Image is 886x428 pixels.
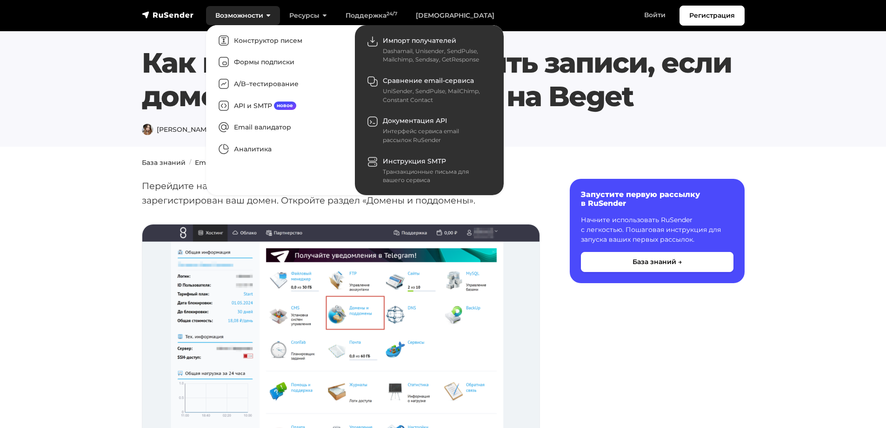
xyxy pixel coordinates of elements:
nav: breadcrumb [136,158,750,168]
a: Запустите первую рассылку в RuSender Начните использовать RuSender с легкостью. Пошаговая инструк... [570,179,745,283]
span: [PERSON_NAME] [142,125,213,134]
span: новое [274,102,297,110]
h1: Как правильно разместить записи, если домен зарегистрирован на Beget [142,46,745,113]
button: База знаний → [581,252,733,272]
a: Ресурсы [280,6,336,25]
a: Инструкция SMTP Транзакционные письма для вашего сервиса [360,150,499,190]
span: Сравнение email-сервиса [383,76,474,85]
a: Войти [635,6,675,25]
span: Инструкция SMTP [383,157,446,165]
p: Перейдите на и авторизуйтесь в аккаунте, в котором зарегистрирован ваш домен. Откройте раздел «До... [142,179,540,207]
a: Регистрация [679,6,745,26]
p: Начните использовать RuSender с легкостью. Пошаговая инструкция для запуска ваших первых рассылок. [581,215,733,245]
a: Сравнение email-сервиса UniSender, SendPulse, MailChimp, Constant Contact [360,70,499,110]
sup: 24/7 [386,11,397,17]
div: Интерфейс сервиса email рассылок RuSender [383,127,488,144]
div: UniSender, SendPulse, MailChimp, Constant Contact [383,87,488,104]
span: Импорт получателей [383,36,456,45]
h6: Запустите первую рассылку в RuSender [581,190,733,208]
span: Документация API [383,116,447,125]
a: Поддержка24/7 [336,6,406,25]
a: Документация API Интерфейс сервиса email рассылок RuSender [360,110,499,150]
a: Возможности [206,6,280,25]
a: Формы подписки [211,52,350,74]
a: Импорт получателей Dashamail, Unisender, SendPulse, Mailchimp, Sendsay, GetResponse [360,30,499,70]
div: Транзакционные письма для вашего сервиса [383,168,488,185]
a: Аналитика [211,138,350,160]
a: Конструктор писем [211,30,350,52]
img: RuSender [142,10,194,20]
a: База знаний [142,158,186,167]
a: Email валидатор [211,117,350,139]
a: Email рассылки [195,158,249,167]
a: [DEMOGRAPHIC_DATA] [406,6,504,25]
a: A/B–тестирование [211,73,350,95]
div: Dashamail, Unisender, SendPulse, Mailchimp, Sendsay, GetResponse [383,47,488,64]
a: API и SMTPновое [211,95,350,117]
